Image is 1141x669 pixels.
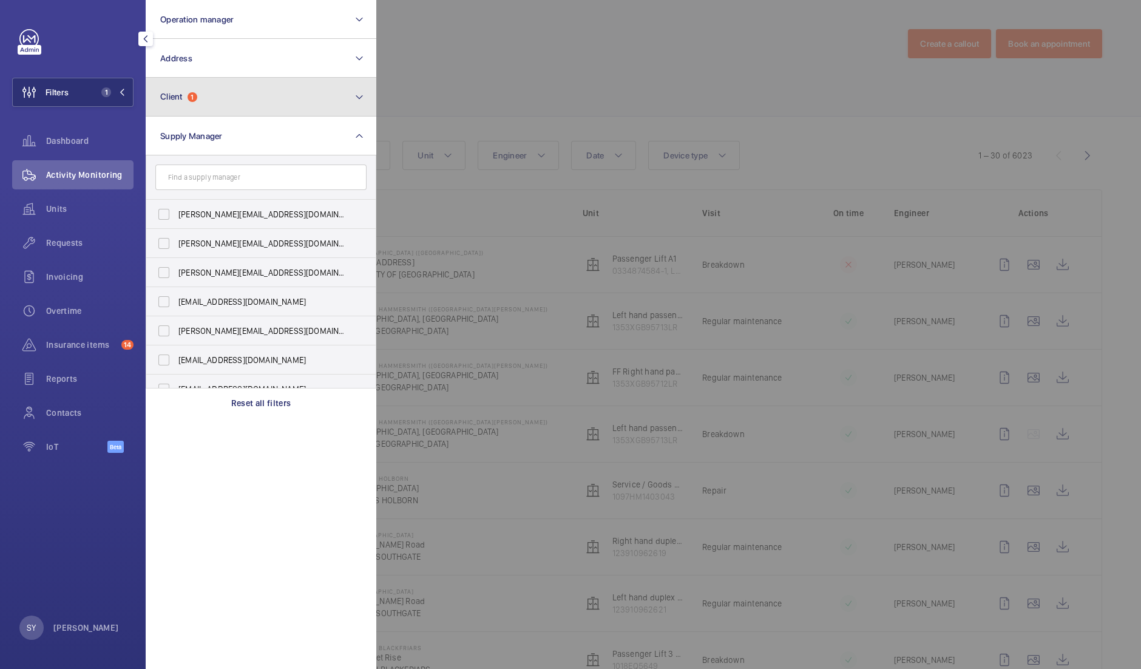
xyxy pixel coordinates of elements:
[46,86,69,98] span: Filters
[46,203,134,215] span: Units
[46,441,107,453] span: IoT
[46,339,117,351] span: Insurance items
[121,340,134,350] span: 14
[46,271,134,283] span: Invoicing
[53,622,119,634] p: [PERSON_NAME]
[12,78,134,107] button: Filters1
[107,441,124,453] span: Beta
[46,237,134,249] span: Requests
[46,373,134,385] span: Reports
[46,407,134,419] span: Contacts
[101,87,111,97] span: 1
[46,169,134,181] span: Activity Monitoring
[46,135,134,147] span: Dashboard
[46,305,134,317] span: Overtime
[27,622,36,634] p: SY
